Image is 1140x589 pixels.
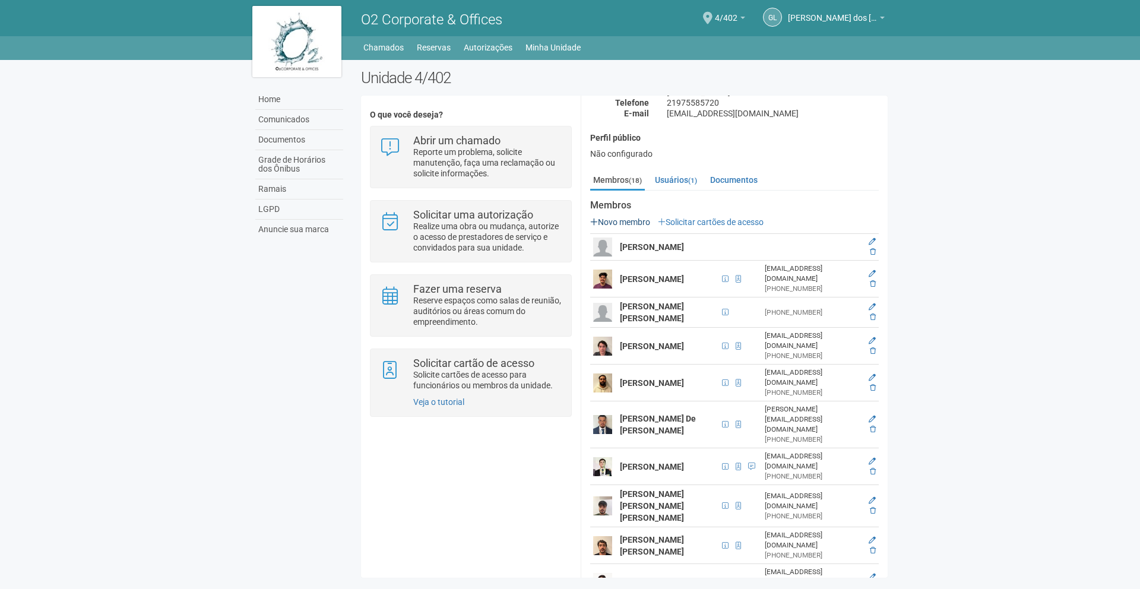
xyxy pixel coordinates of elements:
a: Editar membro [869,415,876,423]
a: Editar membro [869,337,876,345]
div: [EMAIL_ADDRESS][DOMAIN_NAME] [658,108,888,119]
a: GL [763,8,782,27]
a: Excluir membro [870,280,876,288]
a: Excluir membro [870,313,876,321]
a: Editar membro [869,536,876,544]
a: Solicitar cartão de acesso Solicite cartões de acesso para funcionários ou membros da unidade. [379,358,562,391]
img: user.png [593,303,612,322]
h2: Unidade 4/402 [361,69,888,87]
a: Ramais [255,179,343,199]
a: 4/402 [715,15,745,24]
p: Reserve espaços como salas de reunião, auditórios ou áreas comum do empreendimento. [413,295,562,327]
div: [PHONE_NUMBER] [765,550,860,560]
strong: Membros [590,200,879,211]
small: (1) [688,176,697,185]
div: [PHONE_NUMBER] [765,471,860,482]
img: user.png [593,457,612,476]
div: 21975585720 [658,97,888,108]
div: [EMAIL_ADDRESS][DOMAIN_NAME] [765,331,860,351]
strong: Nome [626,87,649,97]
a: Autorizações [464,39,512,56]
span: 4/402 [715,2,737,23]
a: Reservas [417,39,451,56]
a: Membros(18) [590,171,645,191]
a: Minha Unidade [525,39,581,56]
div: [PHONE_NUMBER] [765,511,860,521]
strong: [PERSON_NAME] [620,462,684,471]
div: [PHONE_NUMBER] [765,308,860,318]
a: Abrir um chamado Reporte um problema, solicite manutenção, faça uma reclamação ou solicite inform... [379,135,562,179]
a: [PERSON_NAME] dos [PERSON_NAME] [788,15,885,24]
div: [EMAIL_ADDRESS][DOMAIN_NAME] [765,567,860,587]
strong: Fazer uma reserva [413,283,502,295]
strong: Solicitar uma autorização [413,208,533,221]
a: Veja o tutorial [413,397,464,407]
a: Excluir membro [870,546,876,555]
p: Realize uma obra ou mudança, autorize o acesso de prestadores de serviço e convidados para sua un... [413,221,562,253]
a: Documentos [255,130,343,150]
div: [EMAIL_ADDRESS][DOMAIN_NAME] [765,530,860,550]
div: [PHONE_NUMBER] [765,351,860,361]
img: user.png [593,415,612,434]
a: Editar membro [869,496,876,505]
small: (18) [629,176,642,185]
h4: O que você deseja? [370,110,571,119]
a: Novo membro [590,217,650,227]
a: Chamados [363,39,404,56]
a: Excluir membro [870,384,876,392]
strong: Telefone [615,98,649,107]
a: Home [255,90,343,110]
a: Editar membro [869,457,876,465]
h4: Perfil público [590,134,879,142]
a: Usuários(1) [652,171,700,189]
strong: Abrir um chamado [413,134,501,147]
img: user.png [593,337,612,356]
div: [EMAIL_ADDRESS][DOMAIN_NAME] [765,451,860,471]
div: [PHONE_NUMBER] [765,435,860,445]
a: Anuncie sua marca [255,220,343,239]
a: Documentos [707,171,761,189]
a: LGPD [255,199,343,220]
img: user.png [593,237,612,256]
strong: [PERSON_NAME] [620,242,684,252]
strong: [PERSON_NAME] [PERSON_NAME] [PERSON_NAME] [620,489,684,522]
span: Gabriel Lemos Carreira dos Reis [788,2,877,23]
a: Excluir membro [870,248,876,256]
strong: [PERSON_NAME] [620,378,684,388]
strong: [PERSON_NAME] [620,274,684,284]
strong: E-mail [624,109,649,118]
strong: Solicitar cartão de acesso [413,357,534,369]
a: Editar membro [869,573,876,581]
strong: [PERSON_NAME] [620,341,684,351]
span: O2 Corporate & Offices [361,11,502,28]
a: Editar membro [869,270,876,278]
a: Excluir membro [870,467,876,476]
div: [EMAIL_ADDRESS][DOMAIN_NAME] [765,264,860,284]
a: Solicitar cartões de acesso [658,217,764,227]
img: logo.jpg [252,6,341,77]
strong: [PERSON_NAME] [PERSON_NAME] [620,535,684,556]
img: user.png [593,270,612,289]
strong: [PERSON_NAME] De [PERSON_NAME] [620,414,696,435]
a: Excluir membro [870,506,876,515]
a: Editar membro [869,303,876,311]
div: [PERSON_NAME][EMAIL_ADDRESS][DOMAIN_NAME] [765,404,860,435]
div: [PHONE_NUMBER] [765,388,860,398]
a: Comunicados [255,110,343,130]
a: Excluir membro [870,425,876,433]
a: Editar membro [869,237,876,246]
div: Não configurado [590,148,879,159]
img: user.png [593,496,612,515]
p: Reporte um problema, solicite manutenção, faça uma reclamação ou solicite informações. [413,147,562,179]
img: user.png [593,536,612,555]
strong: [PERSON_NAME] [PERSON_NAME] [620,302,684,323]
div: [EMAIL_ADDRESS][DOMAIN_NAME] [765,491,860,511]
a: Grade de Horários dos Ônibus [255,150,343,179]
a: Fazer uma reserva Reserve espaços como salas de reunião, auditórios ou áreas comum do empreendime... [379,284,562,327]
a: Editar membro [869,373,876,382]
img: user.png [593,373,612,392]
a: Solicitar uma autorização Realize uma obra ou mudança, autorize o acesso de prestadores de serviç... [379,210,562,253]
div: [PHONE_NUMBER] [765,284,860,294]
a: Excluir membro [870,347,876,355]
strong: [PERSON_NAME] [620,578,684,587]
